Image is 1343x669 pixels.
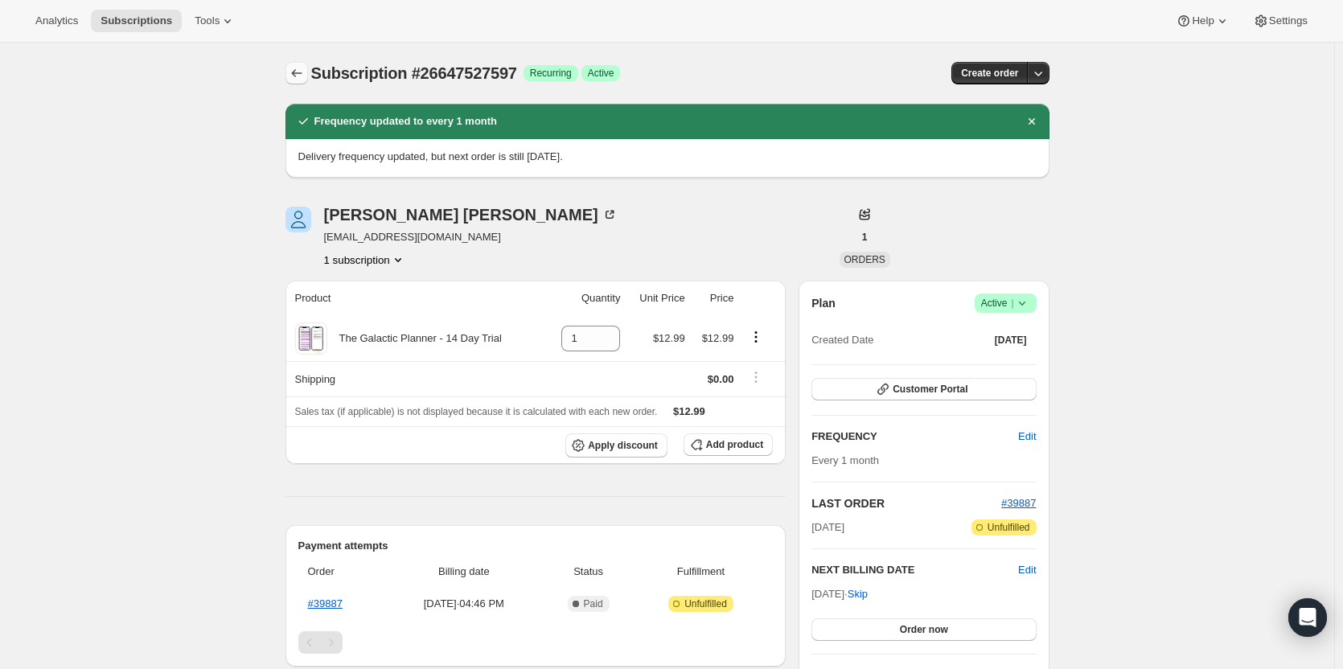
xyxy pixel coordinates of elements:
[35,14,78,27] span: Analytics
[1018,429,1036,445] span: Edit
[26,10,88,32] button: Analytics
[743,328,769,346] button: Product actions
[706,438,763,451] span: Add product
[893,383,967,396] span: Customer Portal
[743,368,769,386] button: Shipping actions
[961,67,1018,80] span: Create order
[565,433,667,458] button: Apply discount
[811,588,868,600] span: [DATE] ·
[285,62,308,84] button: Subscriptions
[862,231,868,244] span: 1
[995,334,1027,347] span: [DATE]
[308,597,343,609] a: #39887
[1166,10,1239,32] button: Help
[298,631,774,654] nav: Pagination
[811,332,873,348] span: Created Date
[297,322,325,355] img: product img
[811,378,1036,400] button: Customer Portal
[684,433,773,456] button: Add product
[844,254,885,265] span: ORDERS
[1001,495,1036,511] button: #39887
[1001,497,1036,509] a: #39887
[811,295,836,311] h2: Plan
[584,597,603,610] span: Paid
[811,454,879,466] span: Every 1 month
[951,62,1028,84] button: Create order
[545,281,626,316] th: Quantity
[852,226,877,248] button: 1
[653,332,685,344] span: $12.99
[1288,598,1327,637] div: Open Intercom Messenger
[285,281,545,316] th: Product
[295,406,658,417] span: Sales tax (if applicable) is not displayed because it is calculated with each new order.
[298,538,774,554] h2: Payment attempts
[639,564,763,580] span: Fulfillment
[298,554,385,589] th: Order
[1008,424,1045,449] button: Edit
[530,67,572,80] span: Recurring
[708,373,734,385] span: $0.00
[1021,110,1043,133] button: Dismiss notification
[324,252,406,268] button: Product actions
[588,67,614,80] span: Active
[185,10,245,32] button: Tools
[1192,14,1214,27] span: Help
[690,281,739,316] th: Price
[702,332,734,344] span: $12.99
[1269,14,1308,27] span: Settings
[311,64,517,82] span: Subscription #26647527597
[101,14,172,27] span: Subscriptions
[625,281,689,316] th: Unit Price
[811,519,844,536] span: [DATE]
[195,14,220,27] span: Tools
[673,405,705,417] span: $12.99
[811,562,1018,578] h2: NEXT BILLING DATE
[298,149,1037,165] p: Delivery frequency updated, but next order is still [DATE].
[811,429,1018,445] h2: FREQUENCY
[1018,562,1036,578] button: Edit
[985,329,1037,351] button: [DATE]
[389,564,538,580] span: Billing date
[811,618,1036,641] button: Order now
[588,439,658,452] span: Apply discount
[838,581,877,607] button: Skip
[314,113,498,129] h2: Frequency updated to every 1 month
[285,361,545,396] th: Shipping
[548,564,628,580] span: Status
[285,207,311,232] span: Desiree Kerr
[981,295,1030,311] span: Active
[91,10,182,32] button: Subscriptions
[811,495,1001,511] h2: LAST ORDER
[1011,297,1013,310] span: |
[684,597,727,610] span: Unfulfilled
[900,623,948,636] span: Order now
[988,521,1030,534] span: Unfulfilled
[1243,10,1317,32] button: Settings
[848,586,868,602] span: Skip
[327,330,502,347] div: The Galactic Planner - 14 Day Trial
[324,207,618,223] div: [PERSON_NAME] [PERSON_NAME]
[324,229,618,245] span: [EMAIL_ADDRESS][DOMAIN_NAME]
[389,596,538,612] span: [DATE] · 04:46 PM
